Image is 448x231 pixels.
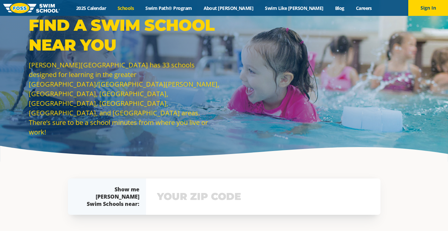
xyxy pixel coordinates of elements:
[3,3,60,13] img: FOSS Swim School Logo
[71,5,112,11] a: 2025 Calendar
[198,5,259,11] a: About [PERSON_NAME]
[29,15,221,55] p: Find a Swim School Near You
[259,5,329,11] a: Swim Like [PERSON_NAME]
[29,60,221,137] p: [PERSON_NAME][GEOGRAPHIC_DATA] has 33 schools designed for learning in the greater [GEOGRAPHIC_DA...
[350,5,377,11] a: Careers
[329,5,350,11] a: Blog
[112,5,140,11] a: Schools
[81,186,139,208] div: Show me [PERSON_NAME] Swim Schools near:
[140,5,198,11] a: Swim Path® Program
[155,187,371,206] input: YOUR ZIP CODE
